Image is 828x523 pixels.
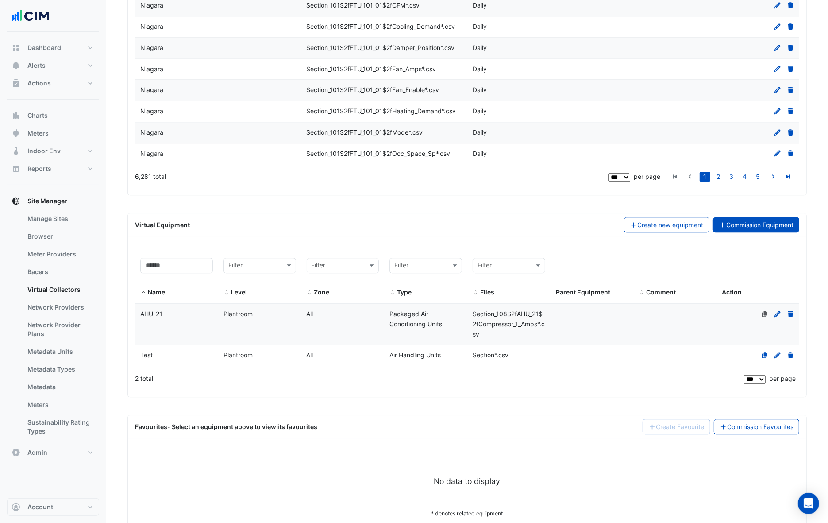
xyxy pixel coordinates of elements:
[20,281,99,298] a: Virtual Collectors
[787,150,795,157] a: Delete
[774,351,782,359] a: Edit
[12,79,20,88] app-icon: Actions
[389,351,441,359] span: Air Handling Units
[473,310,545,338] span: Section_108$2fAHU_21$2fCompressor_1_Amps*.csv
[774,310,782,318] a: Edit
[307,351,313,359] span: All
[787,351,795,359] a: Delete
[301,64,468,74] div: Section_101$2fFTU_101_01$2fFan_Amps*.csv
[140,310,162,318] span: AHU-21
[397,288,412,296] span: Type
[774,1,782,9] a: Edit
[634,173,660,180] span: per page
[223,351,253,359] span: Plantroom
[20,298,99,316] a: Network Providers
[27,448,47,457] span: Admin
[787,23,795,30] a: Delete
[7,74,99,92] button: Actions
[787,86,795,93] a: Delete
[467,43,634,53] div: Daily
[27,43,61,52] span: Dashboard
[20,228,99,245] a: Browser
[140,44,163,51] span: Niagara
[389,310,442,328] span: Packaged Air Conditioning Units
[27,129,49,138] span: Meters
[135,166,607,188] div: 6,281 total
[140,150,163,157] span: Niagara
[761,310,769,318] a: No favourites defined
[301,0,468,11] div: Section_101$2fFTU_101_01$2fCFM*.csv
[389,289,396,296] span: Type
[7,210,99,444] div: Site Manager
[140,351,153,359] span: Test
[301,149,468,159] div: Section_101$2fFTU_101_01$2fOcc_Space_Sp*.csv
[140,86,163,93] span: Niagara
[783,172,793,182] a: go to last page
[787,107,795,115] a: Delete
[11,7,50,25] img: Company Logo
[798,493,819,514] div: Open Intercom Messenger
[140,23,163,30] span: Niagara
[787,1,795,9] a: Delete
[7,124,99,142] button: Meters
[467,106,634,116] div: Daily
[20,210,99,228] a: Manage Sites
[20,378,99,396] a: Metadata
[12,448,20,457] app-icon: Admin
[12,43,20,52] app-icon: Dashboard
[713,217,800,232] button: Commission Equipment
[787,310,795,318] a: Delete
[738,172,751,182] li: page 4
[768,172,778,182] a: go to next page
[624,217,709,232] button: Create new equipment
[27,503,53,511] span: Account
[639,289,645,296] span: Comment
[135,368,742,390] div: 2 total
[223,310,253,318] span: Plantroom
[774,86,782,93] a: Edit
[27,147,61,155] span: Indoor Env
[135,422,317,431] div: Favourites
[787,44,795,51] a: Delete
[12,164,20,173] app-icon: Reports
[647,288,676,296] span: Comment
[301,22,468,32] div: Section_101$2fFTU_101_01$2fCooling_Demand*.csv
[751,172,765,182] li: page 5
[301,85,468,95] div: Section_101$2fFTU_101_01$2fFan_Enable*.csv
[473,351,508,359] span: Section*.csv
[774,65,782,73] a: Edit
[739,172,750,182] a: 4
[7,39,99,57] button: Dashboard
[467,149,634,159] div: Daily
[769,375,796,382] span: per page
[140,65,163,73] span: Niagara
[307,310,313,318] span: All
[307,289,313,296] span: Zone
[27,111,48,120] span: Charts
[722,288,742,296] span: Action
[774,44,782,51] a: Edit
[7,107,99,124] button: Charts
[467,22,634,32] div: Daily
[726,172,737,182] a: 3
[473,289,479,296] span: Files
[301,128,468,138] div: Section_101$2fFTU_101_01$2fMode*.csv
[7,192,99,210] button: Site Manager
[20,396,99,414] a: Meters
[27,197,67,205] span: Site Manager
[713,172,724,182] a: 2
[301,106,468,116] div: Section_101$2fFTU_101_01$2fHeating_Demand*.csv
[20,360,99,378] a: Metadata Types
[774,128,782,136] a: Edit
[314,288,330,296] span: Zone
[670,172,680,182] a: go to first page
[301,43,468,53] div: Section_101$2fFTU_101_01$2fDamper_Position*.csv
[135,476,799,487] div: No data to display
[20,263,99,281] a: Bacers
[787,65,795,73] a: Delete
[774,150,782,157] a: Edit
[7,57,99,74] button: Alerts
[231,288,247,296] span: Level
[27,61,46,70] span: Alerts
[223,289,230,296] span: Level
